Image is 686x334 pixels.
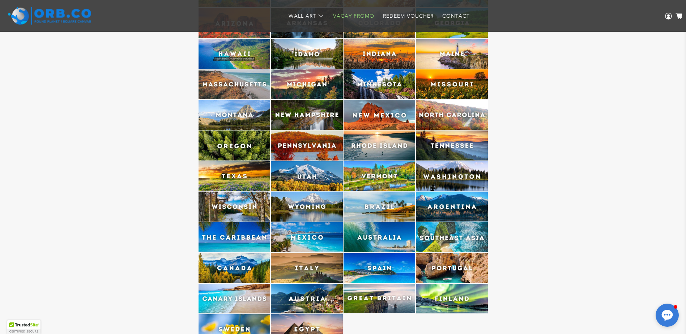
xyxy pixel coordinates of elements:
[7,320,41,334] div: TrustedSite Certified
[438,7,474,26] a: Contact
[656,304,679,327] button: Open chat window
[284,7,329,26] a: Wall Art
[379,7,438,26] a: Redeem Voucher
[329,7,379,26] a: Vacay Promo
